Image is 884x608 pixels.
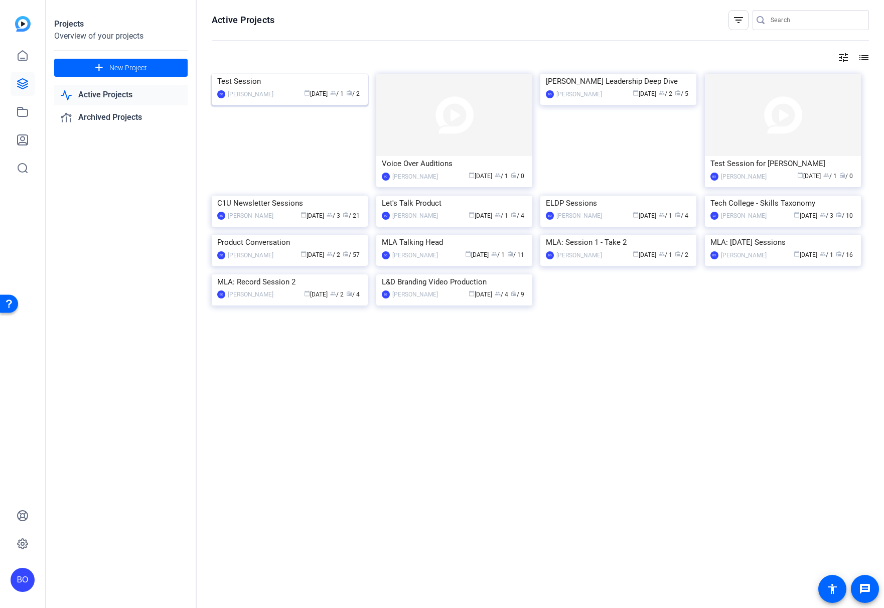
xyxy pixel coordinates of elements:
span: [DATE] [794,251,817,258]
div: BO [217,290,225,298]
div: BO [546,251,554,259]
span: / 4 [346,291,360,298]
span: [DATE] [465,251,489,258]
mat-icon: accessibility [826,583,838,595]
span: calendar_today [465,251,471,257]
div: DJ [382,290,390,298]
div: MLA Talking Head [382,235,527,250]
div: [PERSON_NAME] [556,89,602,99]
div: BO [710,173,718,181]
span: / 2 [330,291,344,298]
span: radio [511,172,517,178]
span: / 10 [836,212,853,219]
span: calendar_today [469,212,475,218]
div: BO [217,212,225,220]
mat-icon: add [93,62,105,74]
span: radio [507,251,513,257]
div: Voice Over Auditions [382,156,527,171]
button: New Project [54,59,188,77]
span: radio [346,90,352,96]
span: calendar_today [794,212,800,218]
div: [PERSON_NAME] [721,250,767,260]
span: / 1 [823,173,837,180]
span: radio [346,290,352,296]
span: radio [839,172,845,178]
span: group [330,290,336,296]
span: / 0 [511,173,524,180]
span: / 1 [491,251,505,258]
div: BO [546,212,554,220]
span: [DATE] [469,291,492,298]
div: [PERSON_NAME] [228,250,273,260]
div: [PERSON_NAME] [721,211,767,221]
span: calendar_today [304,290,310,296]
mat-icon: tune [837,52,849,64]
div: [PERSON_NAME] [392,172,438,182]
span: / 21 [343,212,360,219]
div: MLA: [DATE] Sessions [710,235,855,250]
div: BO [382,212,390,220]
div: [PERSON_NAME] [228,89,273,99]
span: / 4 [675,212,688,219]
span: [DATE] [301,212,324,219]
h1: Active Projects [212,14,274,26]
span: / 2 [346,90,360,97]
span: / 4 [511,212,524,219]
span: group [491,251,497,257]
div: BO [710,251,718,259]
div: C1U Newsletter Sessions [217,196,362,211]
span: group [823,172,829,178]
div: Projects [54,18,188,30]
span: calendar_today [301,212,307,218]
div: MLA: Session 1 - Take 2 [546,235,691,250]
span: New Project [109,63,147,73]
span: [DATE] [469,212,492,219]
div: L&D Branding Video Production [382,274,527,289]
span: radio [836,251,842,257]
span: / 3 [327,212,340,219]
span: / 3 [820,212,833,219]
span: calendar_today [633,90,639,96]
span: calendar_today [633,212,639,218]
span: [DATE] [633,251,656,258]
span: group [659,251,665,257]
span: / 2 [675,251,688,258]
div: Product Conversation [217,235,362,250]
span: / 2 [327,251,340,258]
a: Active Projects [54,85,188,105]
span: group [327,212,333,218]
span: [DATE] [633,212,656,219]
span: / 1 [495,173,508,180]
span: radio [675,212,681,218]
div: Let's Talk Product [382,196,527,211]
div: MLA: Record Session 2 [217,274,362,289]
span: [DATE] [794,212,817,219]
span: calendar_today [304,90,310,96]
div: [PERSON_NAME] [228,211,273,221]
span: radio [343,251,349,257]
span: group [820,251,826,257]
div: BO [546,90,554,98]
span: radio [675,251,681,257]
span: [DATE] [633,90,656,97]
span: calendar_today [797,172,803,178]
div: Overview of your projects [54,30,188,42]
span: / 0 [839,173,853,180]
span: calendar_today [633,251,639,257]
span: radio [675,90,681,96]
span: [DATE] [304,90,328,97]
div: BO [382,251,390,259]
span: / 1 [820,251,833,258]
span: radio [511,212,517,218]
span: [DATE] [469,173,492,180]
span: / 5 [675,90,688,97]
span: calendar_today [469,290,475,296]
span: group [495,212,501,218]
input: Search [771,14,861,26]
div: [PERSON_NAME] Leadership Deep Dive [546,74,691,89]
span: group [330,90,336,96]
span: / 1 [659,251,672,258]
div: Test Session [217,74,362,89]
div: [PERSON_NAME] [721,172,767,182]
span: group [820,212,826,218]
